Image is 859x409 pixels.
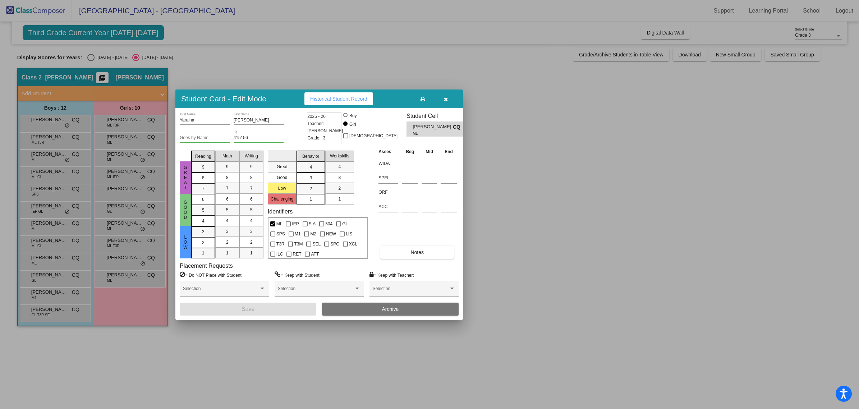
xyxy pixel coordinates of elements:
[182,200,189,220] span: Good
[378,201,398,212] input: assessment
[202,207,205,213] span: 5
[309,220,316,228] span: S:A
[202,218,205,224] span: 4
[180,262,233,269] label: Placement Requests
[338,174,341,181] span: 3
[304,92,373,105] button: Historical Student Record
[202,175,205,181] span: 8
[222,153,232,159] span: Math
[420,148,439,156] th: Mid
[312,240,321,248] span: SEL
[311,250,319,258] span: ATT
[307,134,325,142] span: Grade : 3
[276,220,282,228] span: ML
[377,148,400,156] th: Asses
[322,303,459,316] button: Archive
[309,175,312,181] span: 3
[268,208,293,215] label: Identifiers
[250,207,253,213] span: 5
[369,271,414,279] label: = Keep with Teacher:
[250,228,253,235] span: 3
[195,153,211,160] span: Reading
[453,123,463,131] span: CQ
[182,235,189,250] span: Low
[181,94,266,103] h3: Student Card - Edit Mode
[326,230,336,238] span: NEW
[250,196,253,202] span: 6
[310,96,367,102] span: Historical Student Record
[325,220,332,228] span: 504
[400,148,420,156] th: Beg
[245,153,258,159] span: Writing
[330,153,349,159] span: Workskills
[410,249,424,255] span: Notes
[346,230,352,238] span: LIS
[310,230,316,238] span: M2
[250,239,253,245] span: 2
[338,164,341,170] span: 4
[226,250,229,256] span: 1
[180,271,243,279] label: = Do NOT Place with Student:
[292,220,299,228] span: IEP
[338,185,341,192] span: 2
[302,153,319,160] span: Behavior
[309,164,312,170] span: 4
[250,217,253,224] span: 4
[349,112,357,119] div: Boy
[202,239,205,246] span: 2
[180,303,316,316] button: Save
[226,164,229,170] span: 9
[406,112,469,119] h3: Student Cell
[250,174,253,181] span: 8
[242,306,254,312] span: Save
[295,230,301,238] span: M1
[349,121,356,128] div: Girl
[202,164,205,170] span: 9
[439,148,459,156] th: End
[250,164,253,170] span: 9
[276,230,285,238] span: SPS
[226,207,229,213] span: 5
[309,185,312,192] span: 2
[226,185,229,192] span: 7
[413,123,453,131] span: [PERSON_NAME]
[226,239,229,245] span: 2
[309,196,312,202] span: 1
[226,174,229,181] span: 8
[294,240,303,248] span: T3M
[293,250,301,258] span: RET
[307,113,326,120] span: 2025 - 26
[276,240,285,248] span: T3R
[250,250,253,256] span: 1
[380,246,454,259] button: Notes
[276,250,283,258] span: ILC
[382,306,399,312] span: Archive
[202,250,205,256] span: 1
[378,187,398,198] input: assessment
[180,135,230,141] input: goes by name
[202,185,205,192] span: 7
[226,228,229,235] span: 3
[307,120,343,134] span: Teacher: [PERSON_NAME]
[202,196,205,203] span: 6
[349,240,357,248] span: XCL
[226,217,229,224] span: 4
[226,196,229,202] span: 6
[202,229,205,235] span: 3
[349,132,398,140] span: [DEMOGRAPHIC_DATA]
[330,240,339,248] span: SPC
[234,135,284,141] input: Enter ID
[338,196,341,202] span: 1
[378,158,398,169] input: assessment
[342,220,348,228] span: GL
[378,173,398,183] input: assessment
[182,165,189,190] span: Great
[250,185,253,192] span: 7
[413,131,448,136] span: ML
[275,271,321,279] label: = Keep with Student:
